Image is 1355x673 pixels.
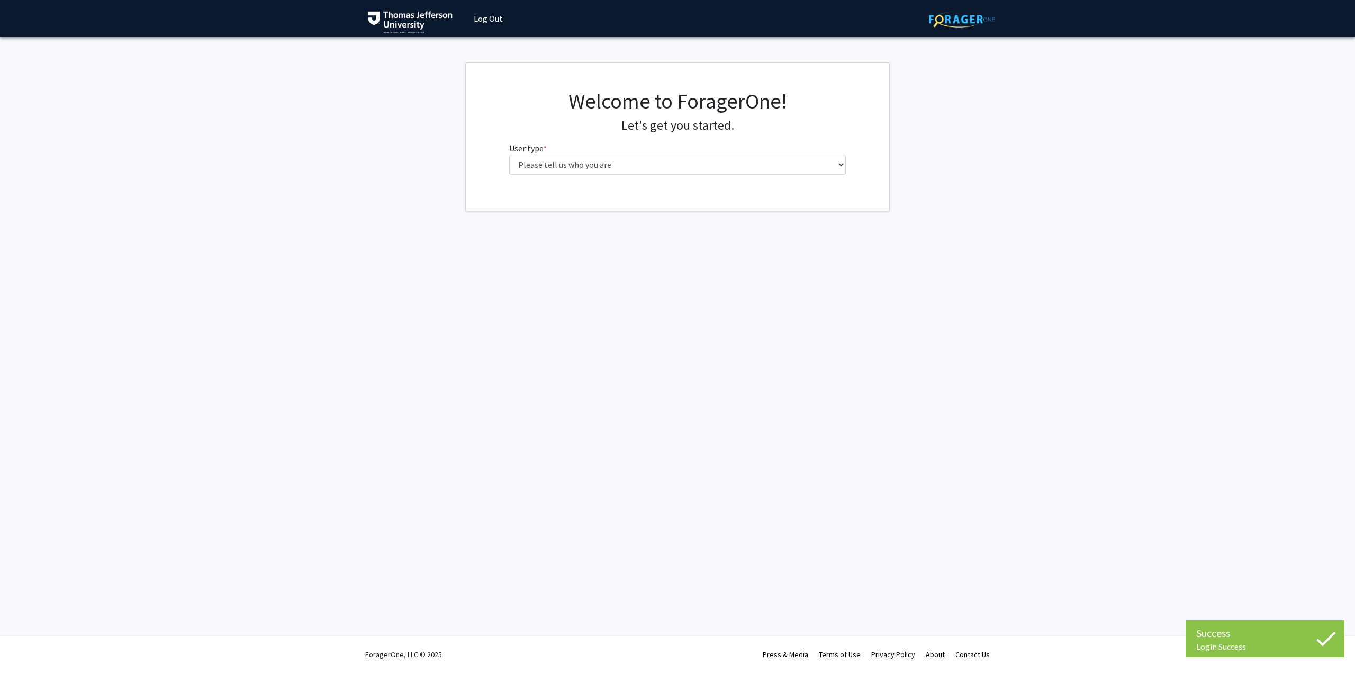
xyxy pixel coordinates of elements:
div: ForagerOne, LLC © 2025 [365,636,442,673]
a: Press & Media [763,650,808,659]
a: Contact Us [955,650,990,659]
div: Login Success [1196,641,1334,652]
label: User type [509,142,547,155]
img: ForagerOne Logo [929,11,995,28]
h1: Welcome to ForagerOne! [509,88,846,114]
a: Terms of Use [819,650,861,659]
img: Thomas Jefferson University Logo [368,11,453,33]
div: Success [1196,625,1334,641]
h4: Let's get you started. [509,118,846,133]
a: About [926,650,945,659]
a: Privacy Policy [871,650,915,659]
